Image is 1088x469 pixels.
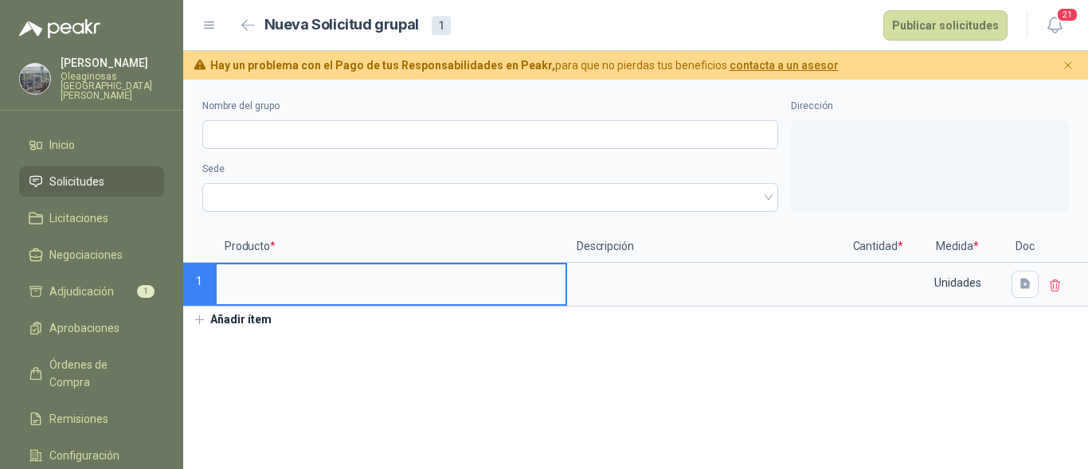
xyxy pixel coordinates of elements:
span: 21 [1056,7,1078,22]
label: Dirección [791,99,1069,114]
span: Órdenes de Compra [49,356,149,391]
p: Cantidad [846,231,910,263]
a: contacta a un asesor [730,59,839,72]
span: Solicitudes [49,173,104,190]
button: Publicar solicitudes [883,10,1008,41]
b: Hay un problema con el Pago de tus Responsabilidades en Peakr, [210,59,555,72]
a: Negociaciones [19,240,164,270]
a: Inicio [19,130,164,160]
span: Remisiones [49,410,108,428]
span: Negociaciones [49,246,123,264]
img: Logo peakr [19,19,100,38]
span: 1 [137,285,155,298]
span: Licitaciones [49,209,108,227]
span: Adjudicación [49,283,114,300]
label: Nombre del grupo [202,99,778,114]
p: Oleaginosas [GEOGRAPHIC_DATA][PERSON_NAME] [61,72,164,100]
img: Company Logo [20,64,50,94]
p: [PERSON_NAME] [61,57,164,68]
a: Licitaciones [19,203,164,233]
a: Solicitudes [19,166,164,197]
button: Añadir ítem [183,307,281,334]
span: Inicio [49,136,75,154]
label: Sede [202,162,778,177]
button: Cerrar [1059,56,1078,76]
button: 21 [1040,11,1069,40]
div: Unidades [911,264,1004,301]
p: Doc [1005,231,1045,263]
span: Aprobaciones [49,319,119,337]
div: 1 [432,16,451,35]
a: Órdenes de Compra [19,350,164,397]
span: para que no pierdas tus beneficios [210,57,839,74]
a: Adjudicación1 [19,276,164,307]
span: Configuración [49,447,119,464]
p: Producto [215,231,567,263]
a: Remisiones [19,404,164,434]
p: Descripción [567,231,846,263]
p: 1 [183,263,215,307]
h2: Nueva Solicitud grupal [264,14,419,37]
p: Medida [910,231,1005,263]
a: Aprobaciones [19,313,164,343]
